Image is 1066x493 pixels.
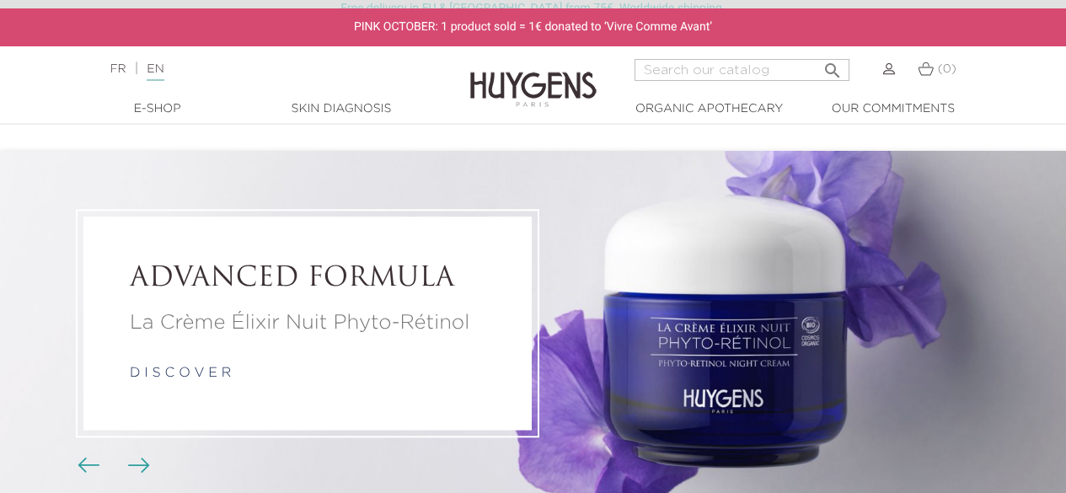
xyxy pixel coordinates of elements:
a: Organic Apothecary [625,100,794,118]
input: Search [635,59,849,81]
a: FR [110,63,126,75]
div: Carousel buttons [84,453,139,479]
img: Huygens [470,45,597,110]
a: E-Shop [73,100,242,118]
button:  [817,54,848,77]
a: Skin Diagnosis [257,100,426,118]
a: EN [147,63,163,81]
h2: ADVANCED FORMULA [130,263,485,295]
p: La Crème Élixir Nuit Phyto-Rétinol [130,308,485,338]
i:  [822,56,843,76]
div: | [101,59,431,79]
a: d i s c o v e r [130,367,231,380]
a: Our commitments [809,100,978,118]
span: (0) [938,63,956,75]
